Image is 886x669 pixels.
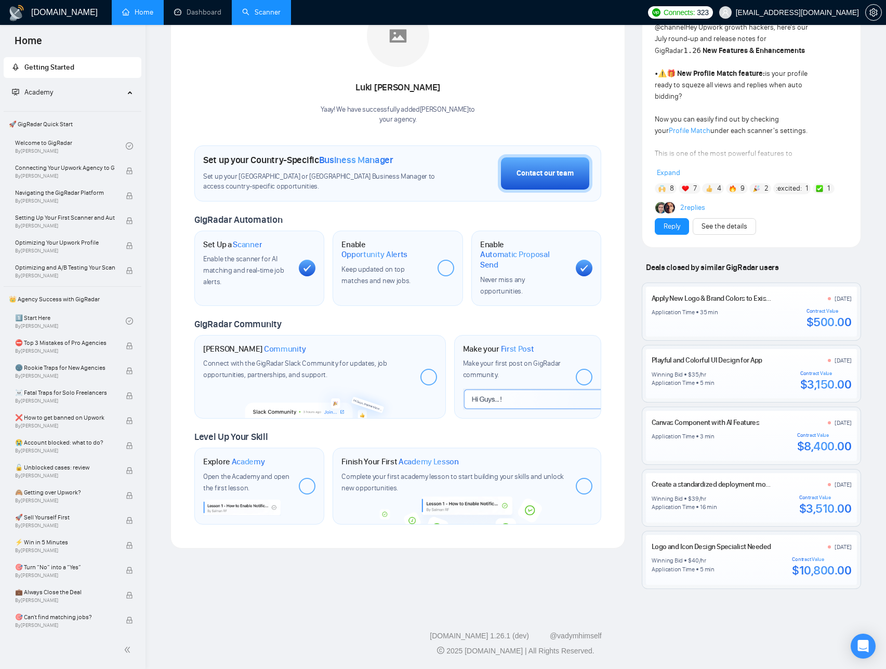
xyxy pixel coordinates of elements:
[800,370,852,377] div: Contract Value
[700,379,715,387] div: 5 min
[699,370,706,379] div: /hr
[692,556,699,565] div: 40
[680,203,705,213] a: 2replies
[126,417,133,424] span: lock
[692,494,699,503] div: 39
[126,242,133,249] span: lock
[233,239,262,250] span: Scanner
[700,565,715,573] div: 5 min
[700,308,718,316] div: 35 min
[126,267,133,274] span: lock
[15,223,115,229] span: By [PERSON_NAME]
[8,5,25,21] img: logo
[126,517,133,524] span: lock
[194,214,282,225] span: GigRadar Automation
[15,310,126,332] a: 1️⃣ Start HereBy[PERSON_NAME]
[15,338,115,348] span: ⛔ Top 3 Mistakes of Pro Agencies
[642,258,783,276] span: Deals closed by similar GigRadar users
[126,492,133,499] span: lock
[341,239,429,260] h1: Enable
[700,503,717,511] div: 16 min
[652,542,771,551] a: Logo and Icon Design Specialist Needed
[652,432,695,440] div: Application Time
[655,202,667,213] img: Alex B
[670,183,674,194] span: 8
[5,289,140,310] span: 👑 Agency Success with GigRadar
[15,198,115,204] span: By [PERSON_NAME]
[341,265,411,285] span: Keep updated on top matches and new jobs.
[15,572,115,579] span: By [PERSON_NAME]
[816,185,823,192] img: ✅
[703,46,805,55] strong: New Features & Enhancements
[717,183,721,194] span: 4
[797,432,852,438] div: Contract Value
[321,79,475,97] div: Luki [PERSON_NAME]
[652,480,826,489] a: Create a standardized deployment module for OrangeHRM
[702,221,747,232] a: See the details
[688,556,692,565] div: $
[652,8,660,17] img: upwork-logo.png
[15,562,115,572] span: 🎯 Turn “No” into a “Yes”
[126,567,133,574] span: lock
[480,249,567,270] span: Automatic Proposal Send
[126,167,133,175] span: lock
[126,542,133,549] span: lock
[341,457,458,467] h1: Finish Your First
[692,370,699,379] div: 35
[126,592,133,599] span: lock
[126,342,133,350] span: lock
[480,275,525,296] span: Never miss any opportunities.
[15,248,115,254] span: By [PERSON_NAME]
[122,8,153,17] a: homeHome
[682,185,689,192] img: ❤️
[657,168,680,177] span: Expand
[232,457,265,467] span: Academy
[203,154,393,166] h1: Set up your Country-Specific
[15,412,115,423] span: ❌ How to get banned on Upwork
[776,183,802,194] span: :excited:
[800,377,852,392] div: $3,150.00
[655,218,689,235] button: Reply
[865,4,882,21] button: setting
[652,370,683,379] div: Winning Bid
[463,359,561,379] span: Make your first post on GigRadar community.
[15,498,115,504] span: By [PERSON_NAME]
[126,392,133,399] span: lock
[319,154,393,166] span: Business Manager
[835,295,852,303] div: [DATE]
[797,438,852,454] div: $8,400.00
[203,472,289,492] span: Open the Academy and open the first lesson.
[321,115,475,125] p: your agency .
[693,183,697,194] span: 7
[203,172,437,192] span: Set up your [GEOGRAPHIC_DATA] or [GEOGRAPHIC_DATA] Business Manager to access country-specific op...
[683,46,701,55] code: 1.26
[15,547,115,554] span: By [PERSON_NAME]
[753,185,760,192] img: 🎉
[652,503,695,511] div: Application Time
[15,237,115,248] span: Optimizing Your Upwork Profile
[15,622,115,628] span: By [PERSON_NAME]
[430,632,529,640] a: [DOMAIN_NAME] 1.26.1 (dev)
[15,363,115,373] span: 🌚 Rookie Traps for New Agencies
[15,473,115,479] span: By [PERSON_NAME]
[655,23,685,32] span: @channel
[764,183,769,194] span: 2
[399,457,459,467] span: Academy Lesson
[12,88,53,97] span: Academy
[203,344,306,354] h1: [PERSON_NAME]
[652,356,762,365] a: Playful and Colorful UI Design for App
[15,523,115,529] span: By [PERSON_NAME]
[835,356,852,365] div: [DATE]
[835,543,852,551] div: [DATE]
[805,183,808,194] span: 1
[792,563,851,578] div: $10,800.00
[126,367,133,374] span: lock
[866,8,881,17] span: setting
[729,185,736,192] img: 🔥
[15,423,115,429] span: By [PERSON_NAME]
[24,88,53,97] span: Academy
[722,9,729,16] span: user
[15,373,115,379] span: By [PERSON_NAME]
[194,318,282,330] span: GigRadar Community
[806,308,852,314] div: Contract Value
